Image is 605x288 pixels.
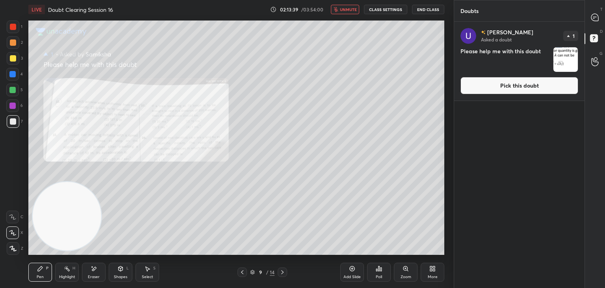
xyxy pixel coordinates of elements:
[553,47,578,72] img: 17565365288WNJYV.jpg
[28,5,45,14] div: LIVE
[460,77,578,94] button: Pick this doubt
[331,5,359,14] button: unmute
[364,5,407,14] button: CLASS SETTINGS
[88,275,100,279] div: Eraser
[7,52,23,65] div: 3
[6,84,23,96] div: 5
[256,270,264,275] div: 9
[599,50,603,56] p: G
[37,275,44,279] div: Pen
[428,275,438,279] div: More
[7,21,22,33] div: 1
[481,30,486,35] img: no-rating-badge.077c3623.svg
[6,99,23,112] div: 6
[7,36,23,49] div: 2
[454,0,485,21] p: Doubts
[376,275,382,279] div: Poll
[46,266,48,270] div: P
[48,6,113,13] h4: Doubt Clearing Session 16
[6,226,23,239] div: X
[126,266,129,270] div: L
[460,47,550,72] h4: Please help me with this doubt
[266,270,268,275] div: /
[114,275,127,279] div: Shapes
[142,275,153,279] div: Select
[7,242,23,255] div: Z
[6,68,23,80] div: 4
[270,269,275,276] div: 14
[600,28,603,34] p: D
[72,266,75,270] div: H
[600,6,603,12] p: T
[481,36,512,43] p: Asked a doubt
[401,275,411,279] div: Zoom
[412,5,444,14] button: End Class
[573,34,575,38] p: 1
[59,275,75,279] div: Highlight
[460,28,476,44] img: 722e0d0a99fc4794b86566db7375d859.28904001_3
[340,7,357,12] span: unmute
[343,275,361,279] div: Add Slide
[7,115,23,128] div: 7
[487,29,533,36] p: [PERSON_NAME]
[153,266,156,270] div: S
[6,211,23,223] div: C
